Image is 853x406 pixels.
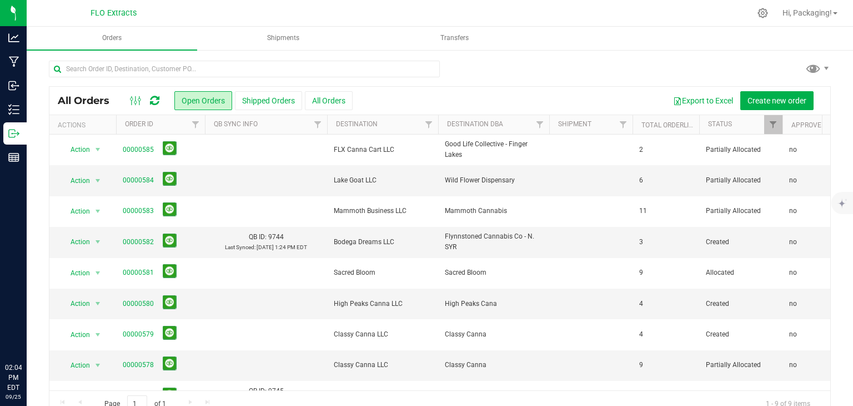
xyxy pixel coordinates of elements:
inline-svg: Reports [8,152,19,163]
button: Shipped Orders [235,91,302,110]
a: 00000581 [123,268,154,278]
a: Filter [531,115,549,134]
span: Action [61,234,91,250]
a: 00000585 [123,145,154,155]
a: Transfers [369,27,540,50]
span: QB ID: [249,387,267,395]
span: Partially Allocated [706,206,776,216]
span: select [91,234,105,250]
span: no [789,329,797,340]
button: Create new order [740,91,814,110]
span: Action [61,327,91,343]
span: Action [61,265,91,281]
span: Mammoth Cannabis [445,206,543,216]
a: 00000580 [123,299,154,309]
span: no [789,206,797,216]
span: Classy Canna LLC [334,360,431,370]
span: Classy Canna [445,329,543,340]
span: 3 [639,237,643,247]
button: Open Orders [174,91,232,110]
span: Hi, Packaging! [782,8,832,17]
span: select [91,173,105,189]
span: Flynnstoned Cannabis Co - N. SYR [445,231,543,252]
span: Action [61,358,91,373]
a: Orders [27,27,197,50]
a: Approved? [791,121,829,129]
a: Filter [309,115,327,134]
span: no [789,268,797,278]
span: 4 [639,299,643,309]
span: Mammoth Business LLC [334,206,431,216]
button: All Orders [305,91,353,110]
span: Action [61,204,91,219]
inline-svg: Inventory [8,104,19,115]
p: 02:04 PM EDT [5,363,22,393]
div: Actions [58,121,112,129]
a: Destination [336,120,378,128]
span: 9745 [268,387,284,395]
a: Order ID [125,120,153,128]
span: High Peaks Canna LLC [334,299,431,309]
span: Action [61,142,91,157]
span: no [789,175,797,186]
span: 9 [639,360,643,370]
a: 00000582 [123,237,154,247]
span: 2 [639,145,643,155]
a: QB Sync Info [214,120,258,128]
inline-svg: Manufacturing [8,56,19,67]
span: Transfers [425,33,484,43]
span: 9 [639,268,643,278]
span: Shipments [252,33,314,43]
span: Classy Canna [445,360,543,370]
span: Wild Flower Dispensary [445,175,543,186]
a: Status [708,120,732,128]
span: FLX Canna Cart LLC [334,145,431,155]
span: Good Life Collective - Finger Lakes [445,139,543,160]
a: 00000578 [123,360,154,370]
span: 11 [639,206,647,216]
span: select [91,142,105,157]
span: Lake Goat LLC [334,175,431,186]
span: High Peaks Cana [445,299,543,309]
span: FLO Extracts [91,8,137,18]
span: Created [706,299,776,309]
span: Action [61,388,91,404]
a: Destination DBA [447,120,503,128]
iframe: Resource center unread badge [33,315,46,329]
span: Partially Allocated [706,145,776,155]
span: no [789,360,797,370]
span: 4 [639,329,643,340]
div: Manage settings [756,8,770,18]
span: QB ID: [249,233,267,241]
span: Orders [87,33,137,43]
span: select [91,388,105,404]
inline-svg: Analytics [8,32,19,43]
a: 00000583 [123,206,154,216]
span: 9744 [268,233,284,241]
span: select [91,296,105,311]
span: no [789,145,797,155]
a: 00000579 [123,329,154,340]
span: Created [706,237,776,247]
span: Created [706,329,776,340]
a: Shipment [558,120,591,128]
span: Action [61,296,91,311]
span: Action [61,173,91,189]
a: Filter [764,115,782,134]
input: Search Order ID, Destination, Customer PO... [49,61,440,77]
inline-svg: Inbound [8,80,19,91]
a: Filter [614,115,633,134]
span: Create new order [747,96,806,105]
a: Total Orderlines [641,121,701,129]
span: Classy Canna LLC [334,329,431,340]
p: 09/25 [5,393,22,401]
span: Partially Allocated [706,175,776,186]
span: select [91,265,105,281]
a: 00000584 [123,175,154,186]
span: Partially Allocated [706,360,776,370]
span: All Orders [58,95,121,107]
span: Sacred Bloom [445,268,543,278]
span: 6 [639,175,643,186]
span: no [789,299,797,309]
button: Export to Excel [666,91,740,110]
